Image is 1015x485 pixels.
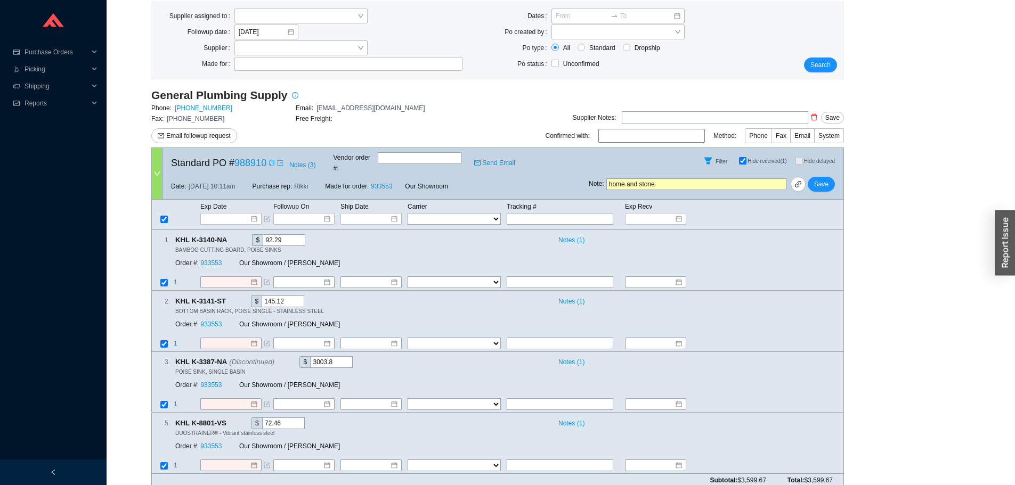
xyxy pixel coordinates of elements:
[264,401,270,408] span: form
[554,295,585,303] button: Notes (1)
[153,170,161,177] span: down
[175,430,274,436] span: DUOSTRAINER® - Vibrant stainless steel
[188,24,234,39] label: Followup date:
[251,295,262,307] div: $
[228,295,235,307] div: Copy
[573,112,616,123] div: Supplier Notes:
[174,462,177,469] span: 1
[175,417,236,429] span: KHL K-8801-VS
[269,160,275,166] span: copy
[289,160,315,170] span: Notes ( 3 )
[251,417,262,429] div: $
[175,382,199,389] span: Order #:
[804,57,837,72] button: Search
[200,382,222,389] a: 933553
[189,181,236,192] span: [DATE] 10:11am
[253,181,293,192] span: Purchase rep:
[175,369,246,375] span: POISE SINK, SINGLE BASIN
[151,104,172,112] span: Phone:
[204,40,234,55] label: Supplier:
[175,295,235,307] span: KHL K-3141-ST
[288,92,302,98] span: info-circle
[166,130,231,141] span: Email followup request
[171,181,186,192] span: Date:
[810,60,831,70] span: Search
[558,418,584,429] span: Notes ( 1 )
[151,128,237,143] button: mailEmail followup request
[809,113,819,121] span: delete
[296,115,332,122] span: Free Freight:
[175,308,324,314] span: BOTTOM BASIN RACK, POISE SINGLE - STAINLESS STEEL
[558,357,584,367] span: Notes ( 1 )
[563,60,599,68] span: Unconfirmed
[474,160,481,166] span: mail
[546,128,844,143] div: Confirmed with: Method:
[252,234,263,246] div: $
[175,234,236,246] span: KHL K-3140-NA
[158,133,164,140] span: mail
[523,40,551,55] label: Po type:
[776,132,786,139] span: Fax
[174,279,177,286] span: 1
[558,235,584,245] span: Notes ( 1 )
[630,43,664,53] span: Dropship
[808,110,820,125] button: delete
[804,158,835,164] span: Hide delayed
[25,78,88,95] span: Shipping
[288,88,303,103] button: info-circle
[169,9,234,23] label: Supplier assigned to
[340,203,369,210] span: Ship Date
[50,469,56,475] span: left
[316,104,425,112] span: [EMAIL_ADDRESS][DOMAIN_NAME]
[229,417,236,429] div: Copy
[805,476,833,484] span: $3,599.67
[200,442,222,450] a: 933553
[167,115,224,122] span: [PHONE_NUMBER]
[264,216,270,222] span: form
[151,88,288,103] h3: General Plumbing Supply
[517,56,551,71] label: Po status:
[175,442,199,450] span: Order #:
[611,12,618,20] span: swap-right
[371,183,392,190] a: 933553
[559,43,574,53] span: All
[152,296,170,307] div: 2 .
[791,177,806,192] a: link
[239,442,340,450] span: Our Showroom / [PERSON_NAME]
[273,203,309,210] span: Followup On
[405,181,448,192] span: Our Showroom
[152,357,170,367] div: 3 .
[716,159,727,165] span: Filter
[749,132,768,139] span: Phone
[234,158,266,168] a: 988910
[818,132,840,139] span: System
[277,158,283,168] a: export
[264,340,270,347] span: form
[264,280,270,286] span: form
[505,24,551,39] label: Po created by:
[794,181,802,190] span: link
[325,183,369,190] span: Made for order:
[825,112,840,123] span: Save
[554,234,585,242] button: Notes (1)
[175,104,232,112] a: [PHONE_NUMBER]
[175,356,283,368] span: KHL K-3387-NA
[152,418,170,429] div: 5 .
[277,160,283,166] span: export
[174,401,177,408] span: 1
[795,157,803,165] input: Hide delayed
[200,203,226,210] span: Exp Date
[200,260,222,267] a: 933553
[814,179,829,190] span: Save
[620,11,673,21] input: To
[737,476,766,484] span: $3,599.67
[556,11,608,21] input: From
[821,112,844,124] button: Save
[554,356,585,364] button: Notes (1)
[175,320,199,328] span: Order #:
[13,49,20,55] span: credit-card
[152,235,170,245] div: 1 .
[239,260,340,267] span: Our Showroom / [PERSON_NAME]
[808,177,835,192] button: Save
[239,320,340,328] span: Our Showroom / [PERSON_NAME]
